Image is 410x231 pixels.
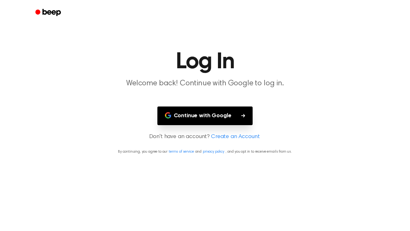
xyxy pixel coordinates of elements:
[203,150,224,154] a: privacy policy
[211,133,260,141] a: Create an Account
[157,106,253,125] button: Continue with Google
[31,7,67,19] a: Beep
[84,78,326,89] p: Welcome back! Continue with Google to log in.
[8,149,402,155] p: By continuing, you agree to our and , and you opt in to receive emails from us.
[44,51,366,73] h1: Log In
[8,133,402,141] p: Don't have an account?
[169,150,194,154] a: terms of service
